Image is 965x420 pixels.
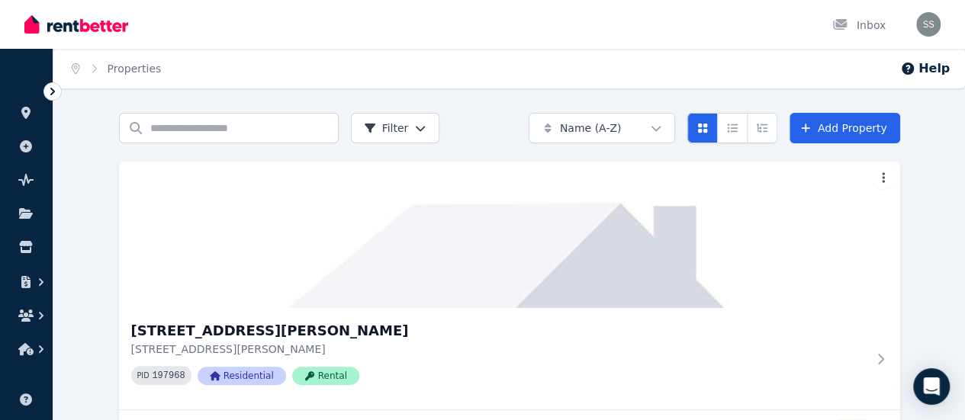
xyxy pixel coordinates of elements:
[351,113,440,143] button: Filter
[152,370,185,381] code: 197968
[364,120,409,136] span: Filter
[687,113,777,143] div: View options
[198,367,286,385] span: Residential
[131,341,867,357] p: [STREET_ADDRESS][PERSON_NAME]
[119,162,900,308] img: 25 James Mileham Drive, Kellyville
[873,168,894,189] button: More options
[24,13,128,36] img: RentBetter
[131,320,867,341] h3: [STREET_ADDRESS][PERSON_NAME]
[916,12,941,37] img: Sunthari Sabapathypillai
[292,367,359,385] span: Rental
[53,49,179,88] nav: Breadcrumb
[137,371,150,380] small: PID
[108,63,162,75] a: Properties
[790,113,900,143] a: Add Property
[529,113,675,143] button: Name (A-Z)
[913,368,950,405] div: Open Intercom Messenger
[119,162,900,409] a: 25 James Mileham Drive, Kellyville[STREET_ADDRESS][PERSON_NAME][STREET_ADDRESS][PERSON_NAME]PID 1...
[900,59,950,78] button: Help
[717,113,748,143] button: Compact list view
[832,18,886,33] div: Inbox
[560,120,622,136] span: Name (A-Z)
[687,113,718,143] button: Card view
[747,113,777,143] button: Expanded list view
